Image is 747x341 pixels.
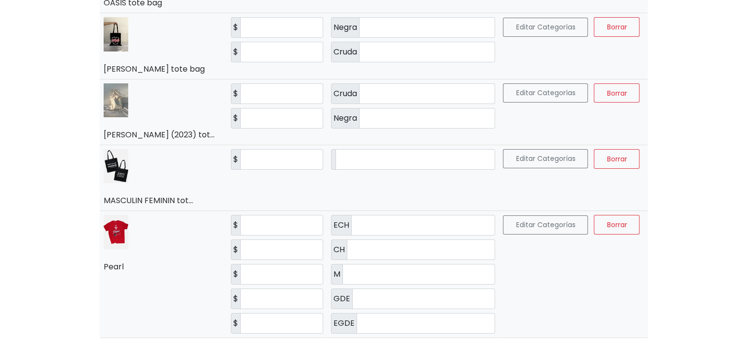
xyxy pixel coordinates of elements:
[231,149,241,170] label: $
[104,195,193,206] a: MASCULIN FEMININ tot...
[594,215,639,235] button: Borrar
[331,313,357,334] label: EGDE
[331,289,353,309] label: GDE
[231,83,241,104] label: $
[331,108,360,129] label: Negra
[331,42,360,62] label: Cruda
[231,17,241,38] label: $
[331,239,347,260] label: CH
[503,149,588,168] button: Editar Categorías
[607,88,627,98] span: Borrar
[503,215,588,235] button: Editar Categorías
[231,313,241,334] label: $
[331,17,360,38] label: Negra
[104,129,215,140] a: [PERSON_NAME] (2023) tot...
[503,83,588,103] button: Editar Categorías
[231,215,241,236] label: $
[594,17,639,37] button: Borrar
[231,42,241,62] label: $
[331,264,343,285] label: M
[104,17,128,51] img: small_1738286647986.png
[231,108,241,129] label: $
[594,83,639,103] button: Borrar
[331,215,352,236] label: ECH
[104,261,124,272] a: Pearl
[231,239,241,260] label: $
[104,83,128,117] img: small_1737578148381.jpeg
[104,149,128,183] img: small_1736906164356.jpeg
[104,63,205,75] a: [PERSON_NAME] tote bag
[607,154,627,164] span: Borrar
[503,18,588,37] button: Editar Categorías
[331,83,360,104] label: Cruda
[231,289,241,309] label: $
[104,215,128,249] img: small_1736905489866.jpeg
[607,220,627,230] span: Borrar
[231,264,241,285] label: $
[607,22,627,32] span: Borrar
[594,149,639,169] button: Borrar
